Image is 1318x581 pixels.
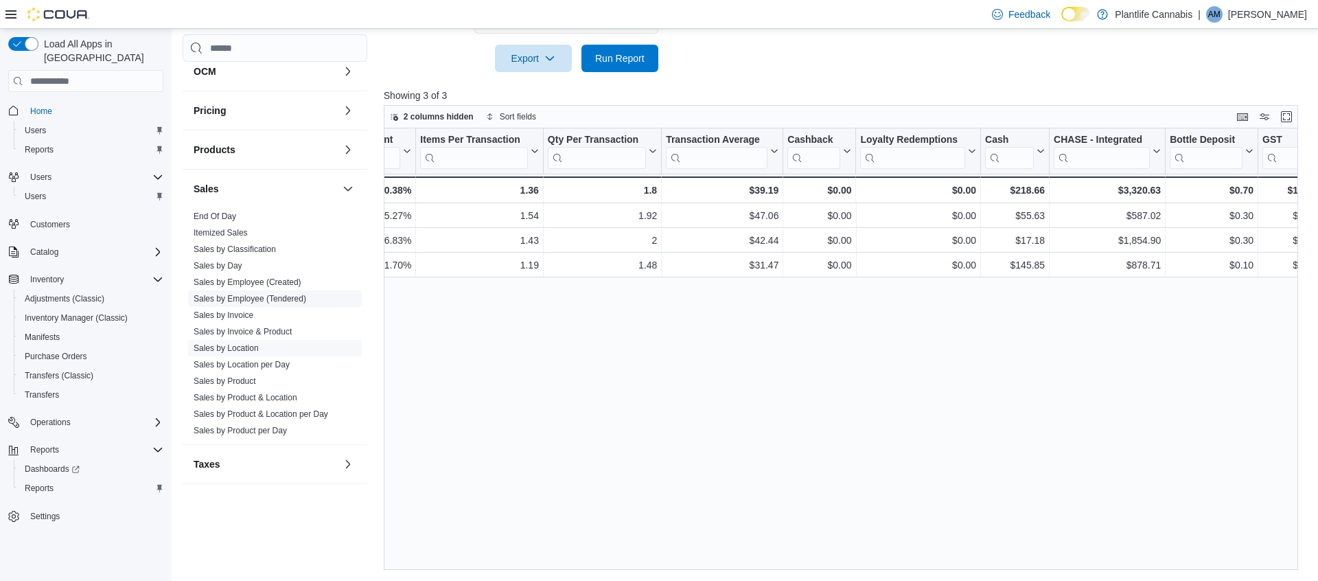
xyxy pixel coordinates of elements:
span: Inventory [30,274,64,285]
div: $0.70 [1170,182,1253,198]
div: $17.18 [985,232,1045,249]
div: Qty Per Transaction [548,134,646,147]
span: Dashboards [19,461,163,477]
div: Qty Per Transaction [548,134,646,169]
button: Manifests [14,328,169,347]
button: Users [14,121,169,140]
button: Products [194,143,337,157]
div: 1.48 [548,257,657,273]
span: Sales by Location per Day [194,359,290,370]
a: Users [19,188,51,205]
span: Load All Apps in [GEOGRAPHIC_DATA] [38,37,163,65]
button: Cashback [787,134,851,169]
a: Customers [25,216,76,233]
a: Inventory Manager (Classic) [19,310,133,326]
span: Transfers (Classic) [25,370,93,381]
span: Sales by Invoice [194,310,253,321]
div: $0.00 [787,257,851,273]
div: 1.8 [548,182,657,198]
span: Sort fields [500,111,536,122]
a: Purchase Orders [19,348,93,365]
h3: Sales [194,182,219,196]
a: Adjustments (Classic) [19,290,110,307]
span: Catalog [30,247,58,258]
div: $878.71 [1054,257,1161,273]
span: Users [25,169,163,185]
div: $145.85 [985,257,1045,273]
button: Purchase Orders [14,347,169,366]
div: 1.36 [420,182,539,198]
div: 20.38% [308,182,411,198]
div: Loyalty Redemptions [860,134,965,147]
span: Users [30,172,51,183]
a: Sales by Employee (Tendered) [194,294,306,304]
a: Sales by Classification [194,244,276,254]
span: Sales by Product [194,376,256,387]
div: Loyalty Redemptions [860,134,965,169]
div: $47.06 [666,207,778,224]
div: Cashback [787,134,840,169]
a: Reports [19,141,59,158]
p: Showing 3 of 3 [384,89,1307,102]
span: Manifests [19,329,163,345]
div: CHASE - Integrated [1054,134,1150,169]
a: Sales by Product & Location per Day [194,409,328,419]
span: Reports [25,483,54,494]
span: Transfers (Classic) [19,367,163,384]
button: Transfers [14,385,169,405]
button: Loyalty Redemptions [860,134,976,169]
div: $587.02 [1054,207,1161,224]
button: Adjustments (Classic) [14,289,169,308]
div: 1.43 [420,232,539,249]
div: CHASE - Integrated [1054,134,1150,147]
button: 2 columns hidden [384,109,479,125]
button: Enter fullscreen [1278,109,1295,125]
span: Inventory Manager (Classic) [25,312,128,323]
span: Itemized Sales [194,227,248,238]
a: Transfers (Classic) [19,367,99,384]
button: Reports [25,442,65,458]
button: Cash [985,134,1045,169]
span: Transfers [25,389,59,400]
button: OCM [194,65,337,78]
a: Itemized Sales [194,228,248,238]
span: Sales by Classification [194,244,276,255]
a: Sales by Day [194,261,242,271]
button: Taxes [340,456,356,472]
span: Users [19,188,163,205]
button: Home [3,100,169,120]
span: Purchase Orders [25,351,87,362]
span: Customers [30,219,70,230]
div: $218.66 [985,182,1045,198]
div: GST [1262,134,1311,169]
button: Sort fields [481,109,542,125]
button: Inventory [3,270,169,289]
span: AM [1208,6,1221,23]
button: Reports [14,479,169,498]
button: Transaction Average [666,134,778,169]
div: $0.30 [1170,207,1253,224]
span: Inventory [25,271,163,288]
a: End Of Day [194,212,236,221]
a: Dashboards [14,459,169,479]
a: Sales by Invoice [194,310,253,320]
p: | [1198,6,1201,23]
div: Bottle Deposit [1170,134,1242,147]
span: End Of Day [194,211,236,222]
span: Export [503,45,564,72]
span: Reports [19,141,163,158]
div: Bottle Deposit [1170,134,1242,169]
input: Dark Mode [1061,7,1090,21]
h3: Taxes [194,457,220,471]
span: Settings [25,508,163,525]
div: Cash [985,134,1034,147]
div: Items Per Transaction [420,134,528,169]
a: Feedback [986,1,1056,28]
span: Reports [25,144,54,155]
button: Customers [3,214,169,234]
nav: Complex example [8,95,163,562]
div: $0.00 [860,257,976,273]
span: Manifests [25,332,60,343]
span: Operations [30,417,71,428]
button: Export [495,45,572,72]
